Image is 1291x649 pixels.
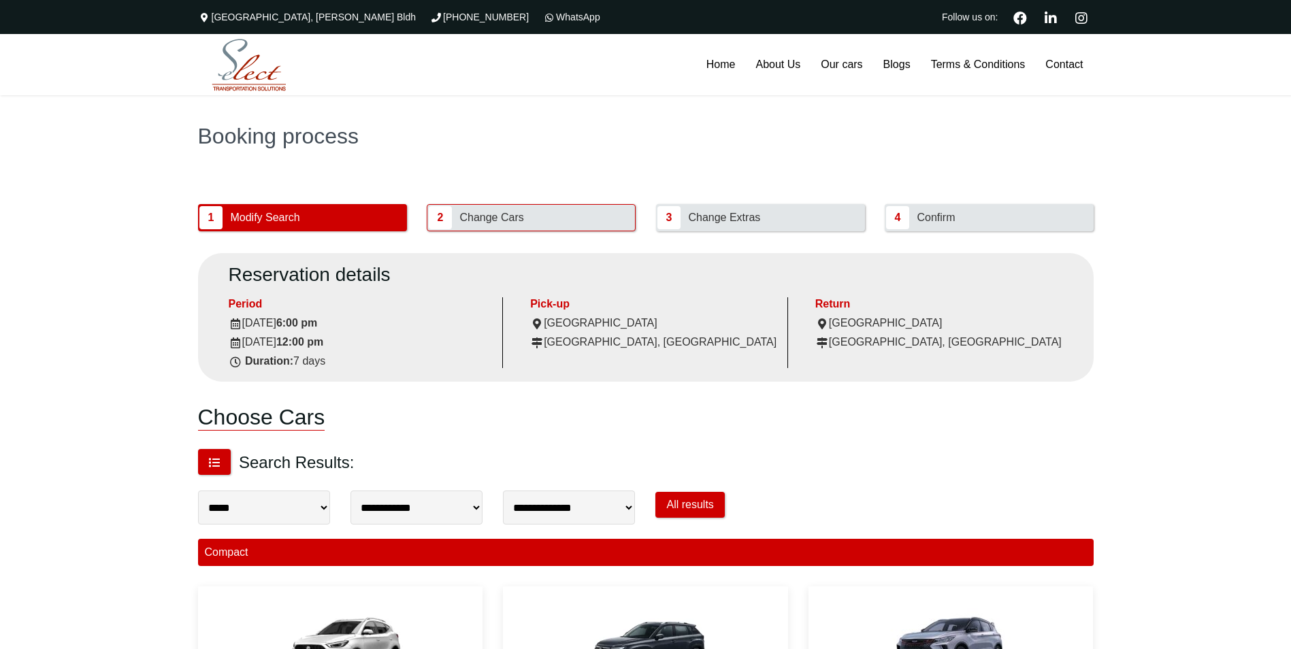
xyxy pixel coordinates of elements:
[530,316,777,330] div: [GEOGRAPHIC_DATA]
[229,297,493,311] div: Period
[530,297,777,311] div: Pick-up
[276,336,323,348] strong: 12:00 pm
[886,206,909,229] span: 4
[542,12,600,22] a: WhatsApp
[696,34,746,95] a: Home
[1039,10,1063,24] a: Linkedin
[429,206,452,229] span: 2
[530,335,777,349] div: [GEOGRAPHIC_DATA], [GEOGRAPHIC_DATA]
[811,34,872,95] a: Our cars
[655,492,724,518] button: All results
[656,204,865,231] button: 3 Change Extras
[198,539,1094,566] div: Compact
[199,206,223,229] span: 1
[455,205,528,231] span: Change Cars
[873,34,921,95] a: Blogs
[429,12,529,22] a: [PHONE_NUMBER]
[201,36,297,95] img: Select Rent a Car
[198,125,1094,147] h1: Booking process
[229,263,1063,286] h2: Reservation details
[815,297,1063,311] div: Return
[912,205,960,231] span: Confirm
[239,452,354,473] h3: Search Results:
[229,316,493,330] div: [DATE]
[198,204,407,231] button: 1 Modify Search
[745,34,811,95] a: About Us
[1035,34,1093,95] a: Contact
[885,204,1094,231] button: 4 Confirm
[198,394,325,431] h1: Choose Cars
[683,205,765,231] span: Change Extras
[815,335,1063,349] div: [GEOGRAPHIC_DATA], [GEOGRAPHIC_DATA]
[245,355,293,367] strong: Duration:
[1070,10,1094,24] a: Instagram
[225,205,304,231] span: Modify Search
[815,316,1063,330] div: [GEOGRAPHIC_DATA]
[657,206,681,229] span: 3
[229,335,493,349] div: [DATE]
[921,34,1036,95] a: Terms & Conditions
[1008,10,1032,24] a: Facebook
[276,317,317,329] strong: 6:00 pm
[427,204,636,231] button: 2 Change Cars
[229,354,493,368] div: 7 days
